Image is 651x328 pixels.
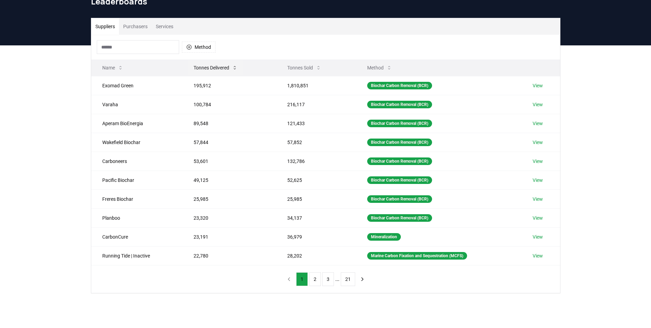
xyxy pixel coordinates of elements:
td: Pacific Biochar [91,171,183,189]
button: Tonnes Sold [282,61,327,75]
div: Biochar Carbon Removal (BCR) [367,195,432,203]
a: View [533,101,543,108]
td: 57,852 [276,133,356,152]
button: 2 [309,272,321,286]
td: Planboo [91,208,183,227]
td: 53,601 [183,152,276,171]
a: View [533,215,543,221]
td: 195,912 [183,76,276,95]
div: Biochar Carbon Removal (BCR) [367,101,432,108]
div: Biochar Carbon Removal (BCR) [367,214,432,222]
a: View [533,177,543,184]
div: Biochar Carbon Removal (BCR) [367,157,432,165]
li: ... [335,275,339,283]
td: 25,985 [183,189,276,208]
button: Purchasers [119,18,152,35]
button: next page [357,272,368,286]
button: Suppliers [91,18,119,35]
td: 49,125 [183,171,276,189]
button: 1 [296,272,308,286]
td: Freres Biochar [91,189,183,208]
td: 28,202 [276,246,356,265]
td: 23,320 [183,208,276,227]
a: View [533,233,543,240]
div: Biochar Carbon Removal (BCR) [367,120,432,127]
td: Exomad Green [91,76,183,95]
button: Services [152,18,177,35]
button: 3 [322,272,334,286]
td: CarbonCure [91,227,183,246]
td: 57,844 [183,133,276,152]
a: View [533,196,543,203]
button: Tonnes Delivered [188,61,243,75]
div: Biochar Carbon Removal (BCR) [367,176,432,184]
div: Biochar Carbon Removal (BCR) [367,139,432,146]
td: Carboneers [91,152,183,171]
td: 132,786 [276,152,356,171]
td: Varaha [91,95,183,114]
button: Name [97,61,129,75]
a: View [533,82,543,89]
button: Method [182,42,216,53]
a: View [533,252,543,259]
div: Mineralization [367,233,401,241]
button: Method [362,61,397,75]
td: 89,548 [183,114,276,133]
button: 21 [341,272,355,286]
td: 36,979 [276,227,356,246]
a: View [533,158,543,165]
td: 1,810,851 [276,76,356,95]
td: 52,625 [276,171,356,189]
td: 100,784 [183,95,276,114]
td: 22,780 [183,246,276,265]
td: 121,433 [276,114,356,133]
a: View [533,120,543,127]
td: 216,117 [276,95,356,114]
td: 23,191 [183,227,276,246]
td: Aperam BioEnergia [91,114,183,133]
td: 25,985 [276,189,356,208]
a: View [533,139,543,146]
td: Wakefield Biochar [91,133,183,152]
div: Marine Carbon Fixation and Sequestration (MCFS) [367,252,467,260]
td: 34,137 [276,208,356,227]
td: Running Tide | Inactive [91,246,183,265]
div: Biochar Carbon Removal (BCR) [367,82,432,89]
